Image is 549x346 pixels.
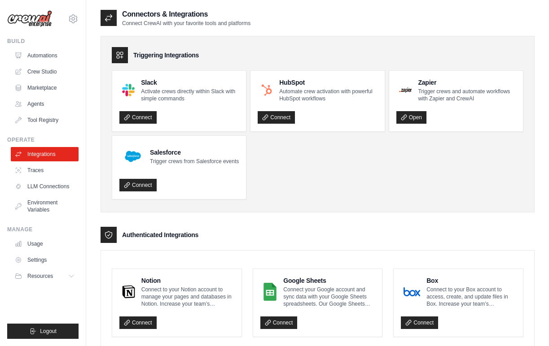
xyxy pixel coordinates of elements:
h3: Authenticated Integrations [122,230,198,239]
a: LLM Connections [11,179,79,194]
h4: HubSpot [279,78,377,87]
a: Integrations [11,147,79,161]
p: Automate crew activation with powerful HubSpot workflows [279,88,377,102]
img: Slack Logo [122,84,135,96]
span: Resources [27,272,53,280]
a: Connect [119,111,157,124]
img: Notion Logo [122,283,135,301]
h4: Zapier [418,78,516,87]
img: Box Logo [404,283,420,301]
a: Open [396,111,426,124]
h3: Triggering Integrations [133,51,199,60]
button: Resources [11,269,79,283]
a: Connect [258,111,295,124]
img: Google Sheets Logo [263,283,277,301]
a: Settings [11,253,79,267]
img: HubSpot Logo [260,84,273,96]
a: Tool Registry [11,113,79,127]
a: Agents [11,97,79,111]
img: Logo [7,10,52,27]
h4: Slack [141,78,239,87]
p: Connect to your Notion account to manage your pages and databases in Notion. Increase your team’s... [141,286,234,307]
a: Connect [119,179,157,191]
a: Usage [11,237,79,251]
button: Logout [7,324,79,339]
a: Connect [401,316,438,329]
a: Environment Variables [11,195,79,217]
p: Connect CrewAI with your favorite tools and platforms [122,20,250,27]
span: Logout [40,328,57,335]
p: Trigger crews from Salesforce events [150,158,239,165]
p: Connect to your Box account to access, create, and update files in Box. Increase your team’s prod... [426,286,516,307]
div: Manage [7,226,79,233]
h4: Salesforce [150,148,239,157]
a: Automations [11,48,79,63]
p: Activate crews directly within Slack with simple commands [141,88,239,102]
img: Zapier Logo [399,87,412,93]
h4: Notion [141,276,234,285]
h4: Google Sheets [283,276,375,285]
a: Traces [11,163,79,177]
a: Marketplace [11,81,79,95]
div: Operate [7,136,79,143]
h4: Box [426,276,516,285]
a: Crew Studio [11,65,79,79]
h2: Connectors & Integrations [122,9,250,20]
a: Connect [260,316,298,329]
p: Connect your Google account and sync data with your Google Sheets spreadsheets. Our Google Sheets... [283,286,375,307]
p: Trigger crews and automate workflows with Zapier and CrewAI [418,88,516,102]
img: Salesforce Logo [122,146,144,167]
div: Build [7,38,79,45]
a: Connect [119,316,157,329]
